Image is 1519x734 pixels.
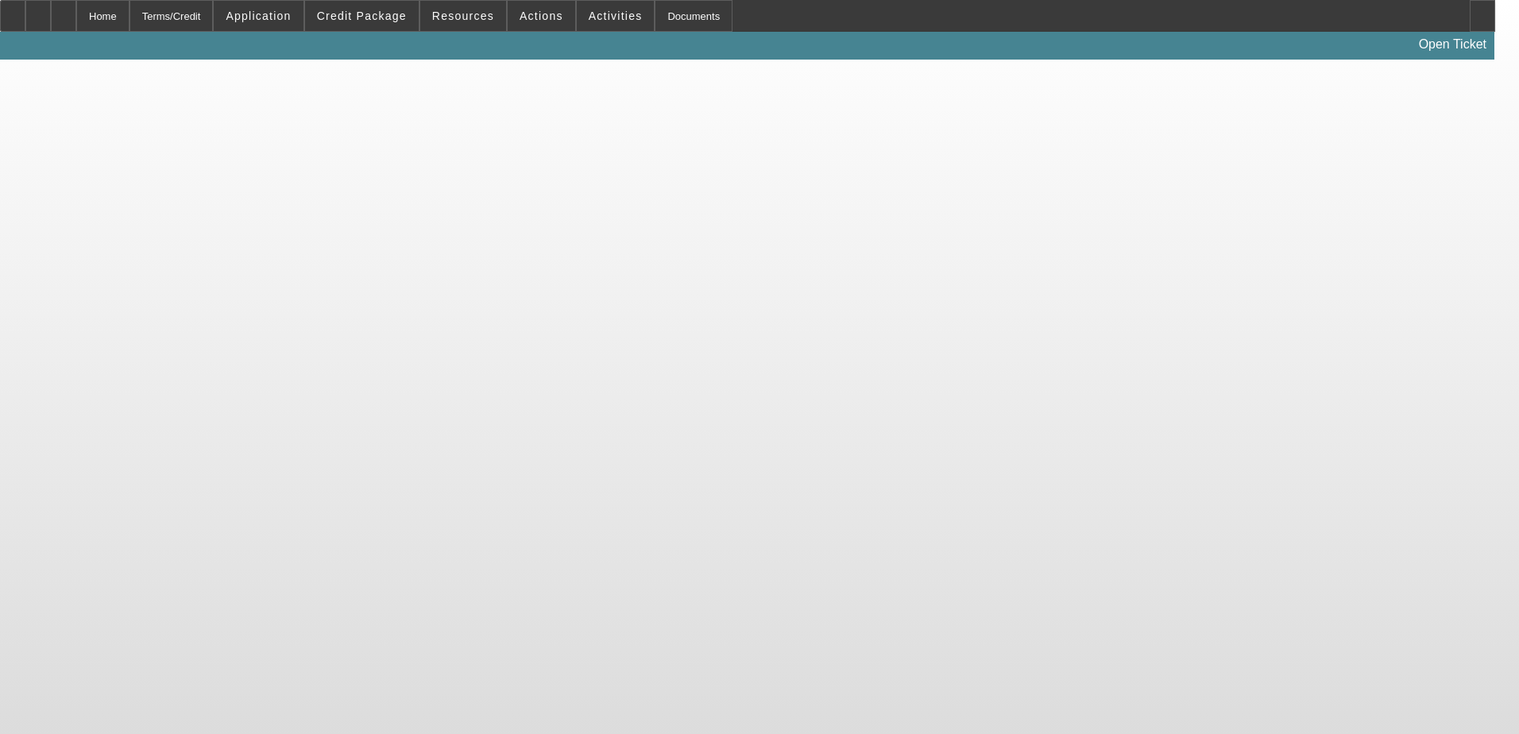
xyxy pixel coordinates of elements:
span: Application [226,10,291,22]
span: Resources [432,10,494,22]
button: Actions [508,1,575,31]
button: Credit Package [305,1,419,31]
a: Open Ticket [1413,31,1493,58]
button: Application [214,1,303,31]
span: Activities [589,10,643,22]
button: Resources [420,1,506,31]
span: Credit Package [317,10,407,22]
button: Activities [577,1,655,31]
span: Actions [520,10,563,22]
